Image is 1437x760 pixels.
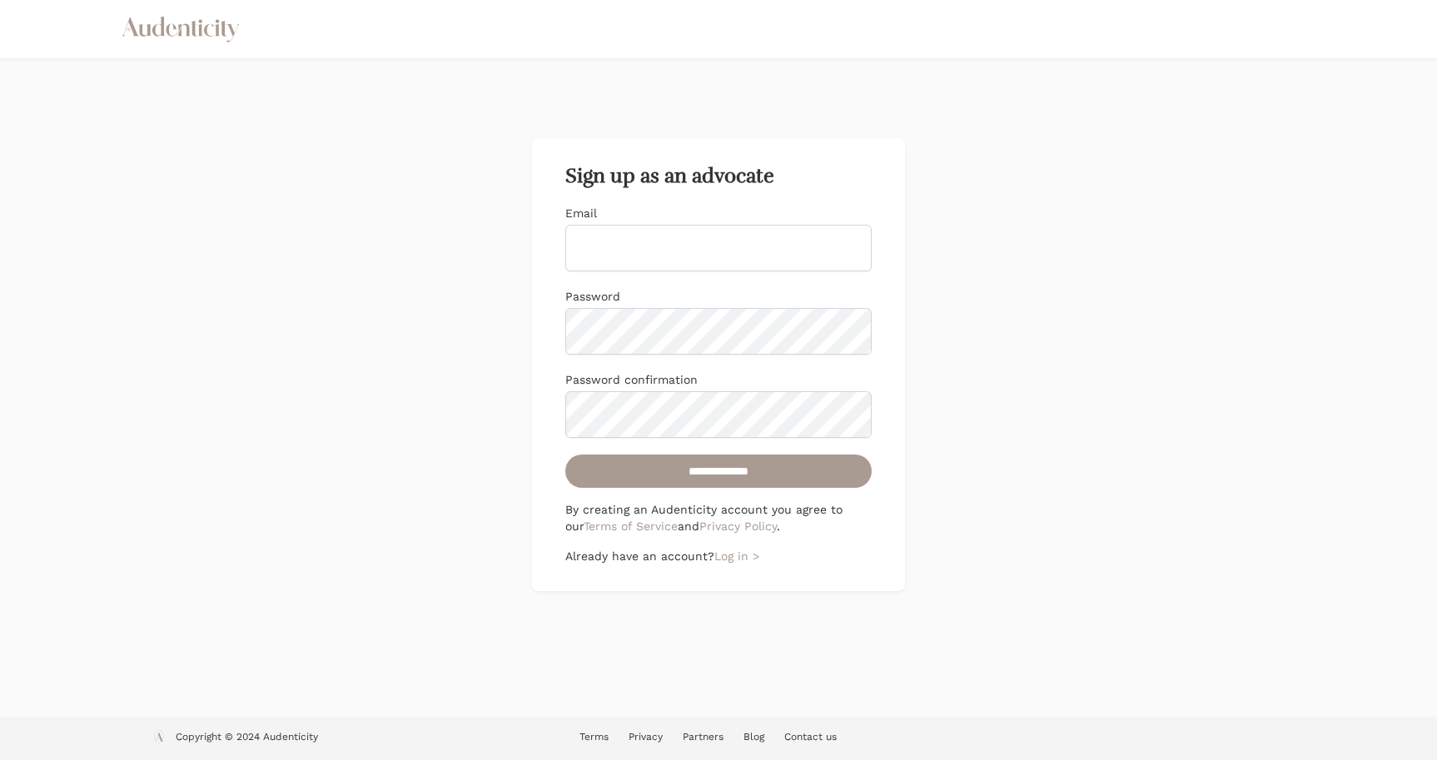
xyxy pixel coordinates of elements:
[743,731,764,743] a: Blog
[176,730,318,747] p: Copyright © 2024 Audenticity
[784,731,837,743] a: Contact us
[565,206,597,220] label: Email
[565,548,872,564] p: Already have an account?
[565,165,872,188] h2: Sign up as an advocate
[629,731,663,743] a: Privacy
[683,731,723,743] a: Partners
[565,290,620,303] label: Password
[584,519,678,533] a: Terms of Service
[565,373,698,386] label: Password confirmation
[699,519,777,533] a: Privacy Policy
[565,501,872,534] p: By creating an Audenticity account you agree to our and .
[579,731,609,743] a: Terms
[714,549,759,563] a: Log in >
